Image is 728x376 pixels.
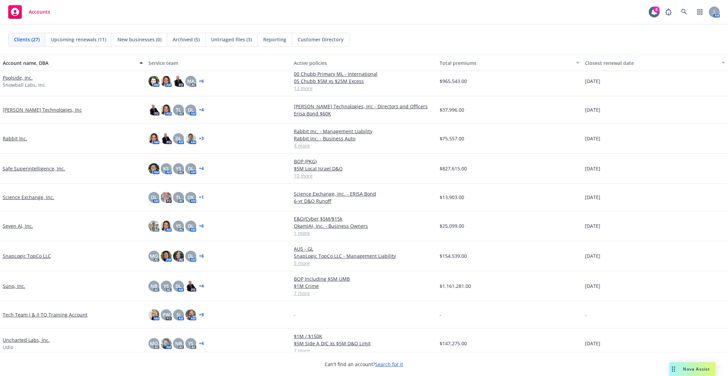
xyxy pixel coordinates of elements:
button: Service team [146,55,291,71]
a: + 6 [199,254,204,258]
span: [DATE] [585,222,600,229]
a: SnapLogic TopCo LLC - Management Liability [294,252,434,260]
a: $1M / $150K [294,333,434,340]
div: Active policies [294,59,434,67]
span: MA [187,78,195,85]
span: [DATE] [585,252,600,260]
span: MQ [150,340,158,347]
span: DL [151,194,157,201]
a: Rabbit Inc. [3,135,27,142]
a: + 6 [199,79,204,83]
a: Rabbit Inc. - Management Liability [294,128,434,135]
a: Suno, Inc. [3,282,25,290]
span: DL [188,106,194,113]
a: SnapLogic TopCo LLC [3,252,51,260]
span: Archived (5) [173,36,200,43]
img: photo [161,338,172,349]
img: photo [148,105,159,115]
button: Nova Assist [669,362,716,376]
a: OkamiAI, Inc. - Business Owners [294,222,434,229]
a: Tech Team I & II TQ Training Account [3,311,87,318]
span: [DATE] [585,282,600,290]
a: 00 Chubb Primary ML - International [294,70,434,78]
a: 7 more [294,290,434,297]
span: $154,539.00 [440,252,467,260]
span: NB [175,340,182,347]
img: photo [185,133,196,144]
span: YS [176,165,181,172]
span: - [294,311,296,318]
span: [DATE] [585,135,600,142]
img: photo [161,133,172,144]
img: photo [148,163,159,174]
span: DL [175,282,182,290]
a: Erisa Bond $60K [294,110,434,117]
a: $1M Crime [294,282,434,290]
div: Service team [148,59,289,67]
span: SJ [176,311,181,318]
span: Untriaged files (3) [211,36,252,43]
button: Closest renewal date [582,55,728,71]
a: 5 more [294,260,434,267]
a: Search for it [375,361,403,367]
span: [DATE] [585,340,600,347]
a: 13 more [294,85,434,92]
span: [DATE] [585,106,600,113]
span: [DATE] [585,165,600,172]
div: 8 [654,6,660,13]
span: PW [162,311,170,318]
img: photo [148,221,159,232]
img: photo [148,76,159,87]
a: + 3 [199,137,204,141]
button: Active policies [291,55,437,71]
span: MQ [150,252,158,260]
a: 6-yr D&O Runoff [294,197,434,205]
img: photo [161,105,172,115]
a: + 9 [199,313,204,317]
span: $147,275.00 [440,340,467,347]
a: + 6 [199,224,204,228]
div: Total premiums [440,59,572,67]
span: $37,996.00 [440,106,464,113]
span: [DATE] [585,194,600,201]
span: YS [176,222,181,229]
div: Account name, DBA [3,59,135,67]
a: Seven AI, Inc. [3,222,33,229]
a: 4 more [294,142,434,149]
span: Nova Assist [683,366,710,372]
span: Clients (27) [14,36,40,43]
img: photo [185,309,196,320]
a: Science Exchange, Inc. [3,194,54,201]
a: [PERSON_NAME] Technologies, Inc [3,106,82,113]
a: + 4 [199,167,204,171]
span: DL [188,165,194,172]
span: TL [176,194,181,201]
a: Safe Superintelligence, Inc. [3,165,65,172]
div: Closest renewal date [585,59,718,67]
a: + 4 [199,342,204,346]
a: $5M Local Israel D&O [294,165,434,172]
a: Search [677,5,691,19]
span: Udio [3,344,13,351]
span: TL [176,106,181,113]
span: DL [188,222,194,229]
button: Total premiums [437,55,583,71]
span: Reporting [263,36,286,43]
a: 2 more [294,347,434,354]
span: Accounts [29,9,50,15]
span: Upcoming renewals (11) [51,36,106,43]
span: DL [175,135,182,142]
a: Poolside, Inc. [3,74,33,81]
a: Switch app [693,5,707,19]
img: photo [173,251,184,262]
span: YS [163,282,169,290]
a: + 4 [199,108,204,112]
a: Accounts [5,2,53,22]
span: [DATE] [585,78,600,85]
